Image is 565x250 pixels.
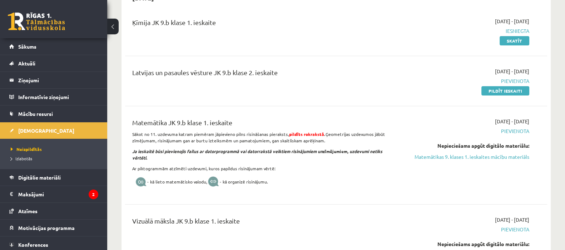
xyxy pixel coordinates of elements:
[9,89,98,105] a: Informatīvie ziņojumi
[500,36,529,45] a: Skatīt
[132,216,393,229] div: Vizuālā māksla JK 9.b klase 1. ieskaite
[9,72,98,88] a: Ziņojumi
[18,241,48,248] span: Konferences
[289,131,324,137] span: pildīts rokrakstā
[18,89,98,105] legend: Informatīvie ziņojumi
[207,176,220,188] img: nlxdclX5TJEpSUOp6sKb4sy0LYPK9xgpm2rkqevz+KDjWcWUyrI+Z9y9v0FcvZ6Wm++UNcAAAAASUVORK5CYII=
[9,169,98,186] a: Digitālie materiāli
[9,122,98,139] a: [DEMOGRAPHIC_DATA]
[9,203,98,219] a: Atzīmes
[9,38,98,55] a: Sākums
[404,77,529,85] span: Pievienota
[8,13,65,30] a: Rīgas 1. Tālmācības vidusskola
[9,220,98,236] a: Motivācijas programma
[132,131,393,144] p: Sākot no 11. uzdevuma katram piemēram jāpievieno pilns risināšanas pieraksts, Ģeometrijas uzdevum...
[495,68,529,75] span: [DATE] - [DATE]
[18,174,61,181] span: Digitālie materiāli
[404,240,529,248] div: Nepieciešams apgūt digitālo materiālu:
[9,186,98,202] a: Maksājumi2
[132,118,393,131] div: Matemātika JK 9.b klase 1. ieskaite
[404,226,529,233] span: Pievienota
[11,156,32,161] span: Izlabotās
[404,142,529,149] div: Nepieciešams apgūt digitālo materiālu:
[404,27,529,35] span: Iesniegta
[18,72,98,88] legend: Ziņojumi
[132,148,382,161] b: zīmējumiem
[89,190,98,199] i: 2
[9,106,98,122] a: Mācību resursi
[132,68,393,81] div: Latvijas un pasaules vēsture JK 9.b klase 2. ieskaite
[132,176,393,188] p: - kā lieto matemātisko valodu, - kā organizē risinājumu.
[18,111,53,117] span: Mācību resursi
[481,86,529,95] a: Pildīt ieskaiti
[134,176,147,188] img: A1x9P9OIUn3nQAAAABJRU5ErkJggg==
[132,165,393,172] p: Ar piktogrammām atzīmēti uzdevumi, kuros papildus risinājumam vērtē:
[404,153,529,161] a: Matemātikas 9. klases 1. ieskaites mācību materiāls
[11,146,100,152] a: Neizpildītās
[132,148,323,154] i: Ja ieskaitē būsi pievienojis failus ar datorprogrammā vai datorrakstā veiktiem risinājumiem un
[289,131,326,137] strong: .
[11,146,42,152] span: Neizpildītās
[18,225,75,231] span: Motivācijas programma
[132,148,382,161] i: , uzdevumi netiks vērtēti.
[495,216,529,224] span: [DATE] - [DATE]
[495,18,529,25] span: [DATE] - [DATE]
[18,43,36,50] span: Sākums
[18,208,38,214] span: Atzīmes
[18,127,74,134] span: [DEMOGRAPHIC_DATA]
[18,186,98,202] legend: Maksājumi
[495,118,529,125] span: [DATE] - [DATE]
[11,155,100,162] a: Izlabotās
[18,60,35,67] span: Aktuāli
[9,55,98,72] a: Aktuāli
[404,127,529,135] span: Pievienota
[132,18,393,31] div: Ķīmija JK 9.b klase 1. ieskaite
